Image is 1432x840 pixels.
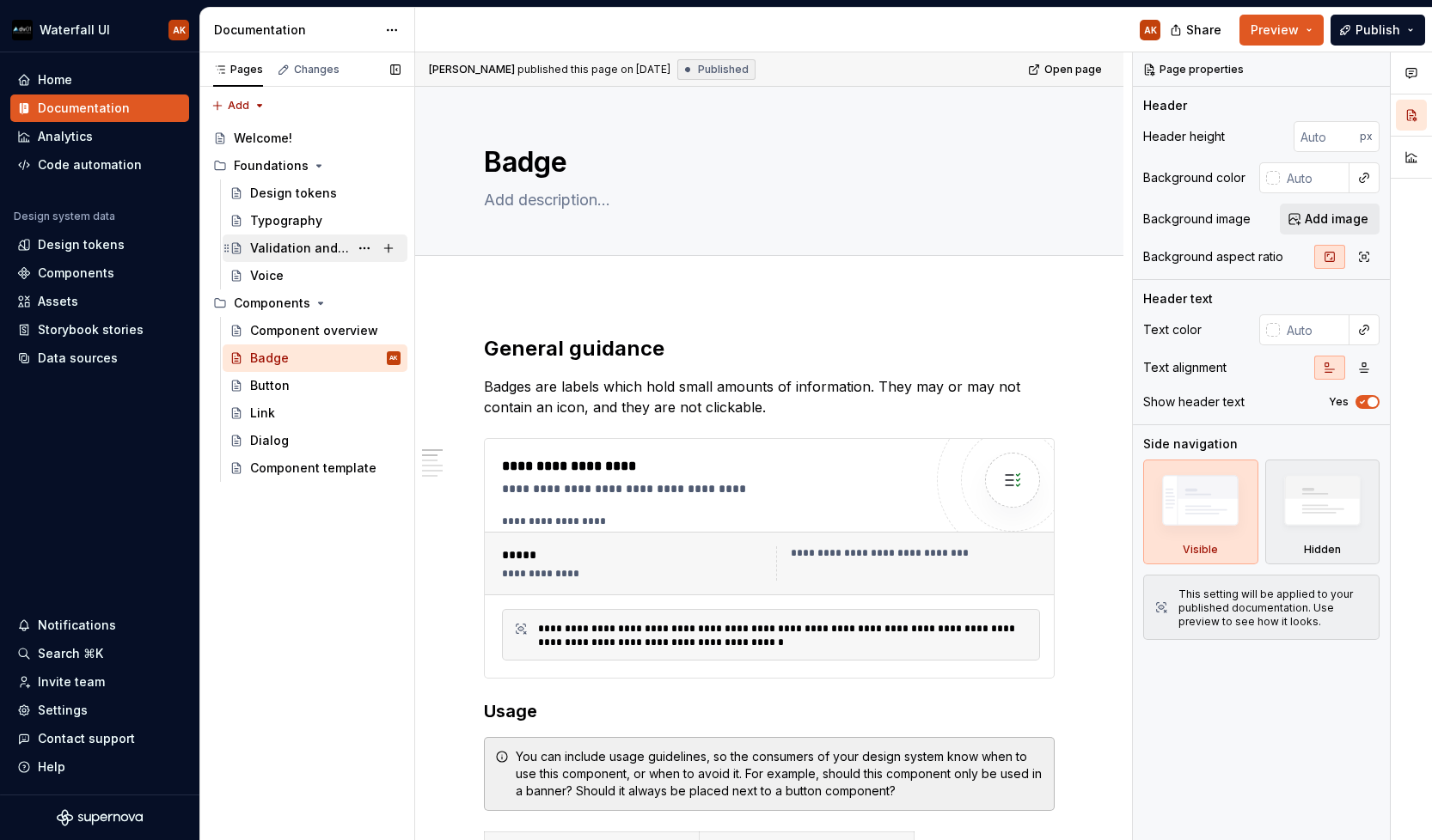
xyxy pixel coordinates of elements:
[38,265,114,282] div: Components
[1044,63,1102,76] span: Open page
[223,399,407,427] a: Link
[223,207,407,234] a: Typography
[484,699,1055,723] h3: Usage
[1251,21,1299,39] span: Preview
[484,335,1055,362] h2: General guidance
[1143,97,1187,114] div: Header
[206,94,271,118] button: Add
[38,350,118,367] div: Data sources
[234,157,309,174] div: Foundations
[206,125,407,152] a: Welcome!
[1144,23,1157,37] div: AK
[40,21,110,39] div: Waterfall UI
[1178,587,1368,629] div: This setting will be applied to your published documentation. Use preview to see how it looks.
[38,100,130,117] div: Documentation
[250,460,376,477] div: Component template
[1304,543,1341,557] div: Hidden
[1294,121,1360,152] input: Auto
[1305,210,1368,228] span: Add image
[1183,543,1218,557] div: Visible
[1329,395,1349,409] label: Yes
[223,454,407,482] a: Component template
[1280,162,1349,193] input: Auto
[389,350,398,367] div: AK
[1280,204,1380,234] button: Add image
[10,316,189,344] a: Storybook stories
[10,725,189,752] button: Contact support
[57,809,143,826] svg: Supernova Logo
[234,295,310,312] div: Components
[173,23,186,37] div: AK
[10,94,189,122] a: Documentation
[250,405,275,422] div: Link
[38,702,88,719] div: Settings
[250,350,289,367] div: Badge
[3,11,196,48] button: Waterfall UIAK
[223,262,407,289] a: Voice
[213,63,263,76] div: Pages
[1356,21,1400,39] span: Publish
[38,673,105,691] div: Invite team
[1143,393,1245,411] div: Show header text
[10,697,189,724] a: Settings
[250,322,378,339] div: Component overview
[38,236,125,253] div: Design tokens
[10,151,189,179] a: Code automation
[516,748,1043,800] div: You can include usage guidelines, so the consumers of your design system know when to use this co...
[1143,359,1227,376] div: Text alignment
[250,377,290,394] div: Button
[1143,210,1251,228] div: Background image
[1023,58,1110,82] a: Open page
[38,293,78,310] div: Assets
[206,289,407,317] div: Components
[10,344,189,372] a: Data sources
[10,640,189,667] button: Search ⌘K
[250,240,349,257] div: Validation and Error Messages
[1331,15,1425,46] button: Publish
[1143,290,1213,307] div: Header text
[38,730,135,747] div: Contact support
[10,231,189,259] a: Design tokens
[38,321,144,338] div: Storybook stories
[38,71,72,88] div: Home
[250,432,289,449] div: Dialog
[234,130,292,147] div: Welcome!
[517,63,670,76] div: published this page on [DATE]
[10,288,189,315] a: Assets
[223,180,407,207] a: Design tokens
[10,612,189,639] button: Notifications
[294,63,340,76] div: Changes
[250,267,284,284] div: Voice
[1265,460,1380,564] div: Hidden
[1186,21,1221,39] span: Share
[429,63,515,76] span: [PERSON_NAME]
[1360,130,1373,143] p: px
[10,668,189,696] a: Invite team
[38,156,142,173] div: Code automation
[38,645,103,662] div: Search ⌘K
[228,99,249,113] span: Add
[223,234,407,262] a: Validation and Error Messages
[1143,435,1238,453] div: Side navigation
[38,128,93,145] div: Analytics
[38,617,116,634] div: Notifications
[1143,248,1283,265] div: Background aspect ratio
[38,758,65,776] div: Help
[206,152,407,180] div: Foundations
[10,753,189,781] button: Help
[250,185,337,202] div: Design tokens
[10,66,189,94] a: Home
[1161,15,1233,46] button: Share
[12,20,33,40] img: 7a0241b0-c510-47ef-86be-6cc2f0d29437.png
[484,376,1055,417] p: Badges are labels which hold small amounts of information. They may or may not contain an icon, a...
[223,427,407,454] a: Dialog
[1280,314,1349,345] input: Auto
[223,344,407,372] a: BadgeAK
[14,210,115,223] div: Design system data
[10,123,189,150] a: Analytics
[1143,169,1245,186] div: Background color
[223,372,407,399] a: Button
[10,259,189,287] a: Components
[206,125,407,482] div: Page tree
